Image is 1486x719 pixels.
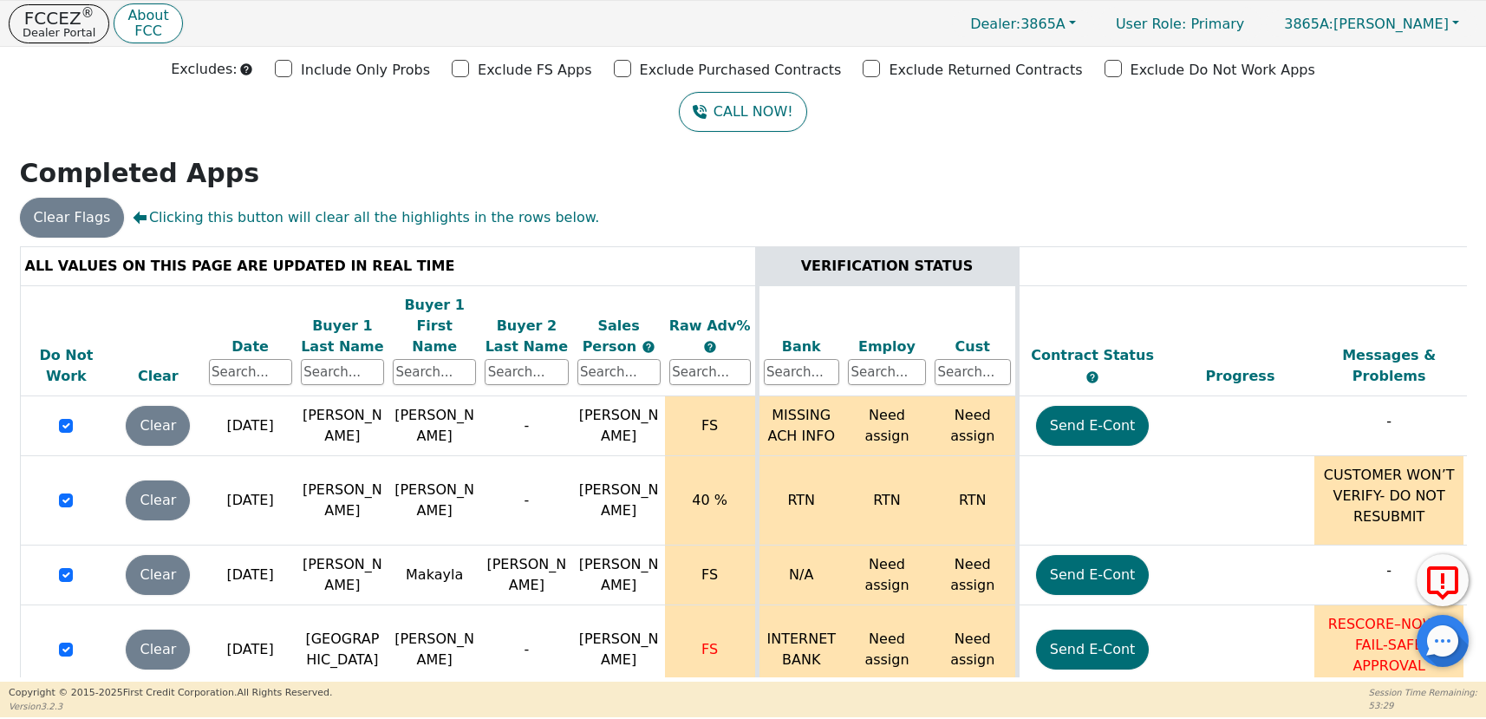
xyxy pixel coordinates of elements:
div: Buyer 2 Last Name [485,316,568,357]
span: Sales Person [583,317,642,355]
td: Need assign [930,605,1017,695]
button: Send E-Cont [1036,555,1150,595]
td: [DATE] [205,546,297,605]
td: - [480,456,572,546]
td: Need assign [930,396,1017,456]
input: Search... [393,359,476,385]
span: FS [701,417,718,434]
button: Clear [126,630,190,670]
td: [PERSON_NAME] [388,605,480,695]
td: INTERNET BANK [757,605,844,695]
span: [PERSON_NAME] [579,556,659,593]
a: User Role: Primary [1098,7,1261,41]
p: Primary [1098,7,1261,41]
span: 3865A: [1284,16,1333,32]
td: [PERSON_NAME] [388,396,480,456]
div: Employ [848,337,926,357]
input: Search... [301,359,384,385]
div: Bank [764,337,840,357]
td: RTN [844,456,930,546]
p: Include Only Probs [301,60,430,81]
td: [PERSON_NAME] [480,546,572,605]
strong: Completed Apps [20,158,260,188]
td: Need assign [844,546,930,605]
div: Clear [116,366,199,387]
input: Search... [209,359,292,385]
td: RTN [757,456,844,546]
input: Search... [577,359,661,385]
button: Clear Flags [20,198,125,238]
p: Exclude Do Not Work Apps [1131,60,1315,81]
input: Search... [764,359,840,385]
input: Search... [848,359,926,385]
div: Messages & Problems [1319,345,1459,387]
td: - [480,396,572,456]
td: [PERSON_NAME] [297,546,388,605]
td: [DATE] [205,396,297,456]
div: Progress [1170,366,1311,387]
span: [PERSON_NAME] [1284,16,1449,32]
p: 53:29 [1369,699,1477,712]
button: Dealer:3865A [952,10,1094,37]
p: Exclude Purchased Contracts [640,60,842,81]
button: 3865A:[PERSON_NAME] [1266,10,1477,37]
div: ALL VALUES ON THIS PAGE ARE UPDATED IN REAL TIME [25,256,751,277]
p: Session Time Remaining: [1369,686,1477,699]
button: Clear [126,480,190,520]
span: 3865A [970,16,1066,32]
div: Date [209,337,292,357]
p: Copyright © 2015- 2025 First Credit Corporation. [9,686,332,701]
input: Search... [669,359,751,385]
td: [PERSON_NAME] [297,456,388,546]
button: FCCEZ®Dealer Portal [9,4,109,43]
sup: ® [81,5,95,21]
div: Buyer 1 Last Name [301,316,384,357]
td: [PERSON_NAME] [388,456,480,546]
div: VERIFICATION STATUS [764,256,1011,277]
button: AboutFCC [114,3,182,44]
td: N/A [757,546,844,605]
td: Makayla [388,546,480,605]
td: Need assign [930,546,1017,605]
p: Exclude FS Apps [478,60,592,81]
p: CUSTOMER WON’T VERIFY- DO NOT RESUBMIT [1319,465,1459,527]
span: All Rights Reserved. [237,687,332,698]
span: FS [701,641,718,657]
span: [PERSON_NAME] [579,481,659,519]
span: 40 % [692,492,727,508]
p: Dealer Portal [23,27,95,38]
td: - [480,605,572,695]
button: Send E-Cont [1036,630,1150,670]
span: [PERSON_NAME] [579,631,659,668]
td: [DATE] [205,456,297,546]
td: [GEOGRAPHIC_DATA] [297,605,388,695]
span: User Role : [1116,16,1186,32]
button: Report Error to FCC [1417,554,1469,606]
input: Search... [485,359,568,385]
input: Search... [935,359,1011,385]
p: - [1319,411,1459,432]
td: [PERSON_NAME] [297,396,388,456]
p: FCCEZ [23,10,95,27]
button: Clear [126,555,190,595]
button: CALL NOW! [679,92,806,132]
p: About [127,9,168,23]
span: Contract Status [1031,347,1154,363]
td: MISSING ACH INFO [757,396,844,456]
p: Version 3.2.3 [9,700,332,713]
td: Need assign [844,396,930,456]
td: Need assign [844,605,930,695]
span: Dealer: [970,16,1020,32]
span: [PERSON_NAME] [579,407,659,444]
span: Raw Adv% [669,317,751,334]
div: Cust [935,337,1011,357]
td: RTN [930,456,1017,546]
p: Excludes: [171,59,237,80]
span: Clicking this button will clear all the highlights in the rows below. [133,207,599,228]
p: Exclude Returned Contracts [889,60,1082,81]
